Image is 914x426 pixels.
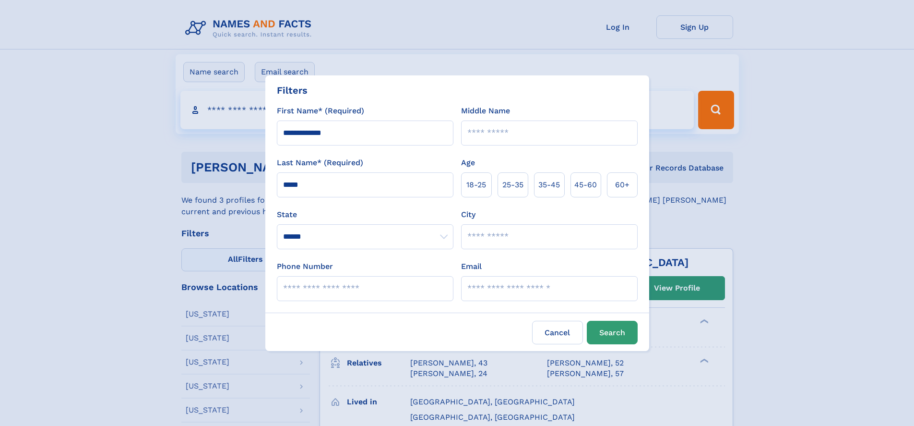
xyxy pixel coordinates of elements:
span: 45‑60 [574,179,597,191]
label: City [461,209,475,220]
div: Filters [277,83,308,97]
span: 35‑45 [538,179,560,191]
label: Cancel [532,321,583,344]
label: Age [461,157,475,169]
label: Phone Number [277,261,333,272]
label: First Name* (Required) [277,105,364,117]
label: State [277,209,453,220]
label: Last Name* (Required) [277,157,363,169]
span: 60+ [615,179,629,191]
button: Search [587,321,638,344]
label: Email [461,261,482,272]
span: 18‑25 [466,179,486,191]
label: Middle Name [461,105,510,117]
span: 25‑35 [502,179,523,191]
